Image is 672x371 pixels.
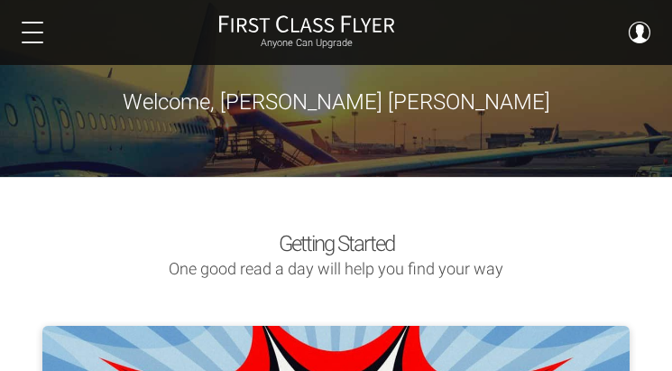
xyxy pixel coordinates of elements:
[218,37,395,50] small: Anyone Can Upgrade
[218,14,395,33] img: First Class Flyer
[218,14,395,51] a: First Class FlyerAnyone Can Upgrade
[123,89,550,115] span: Welcome, [PERSON_NAME] [PERSON_NAME]
[279,231,394,256] span: Getting Started
[169,259,503,278] span: One good read a day will help you find your way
